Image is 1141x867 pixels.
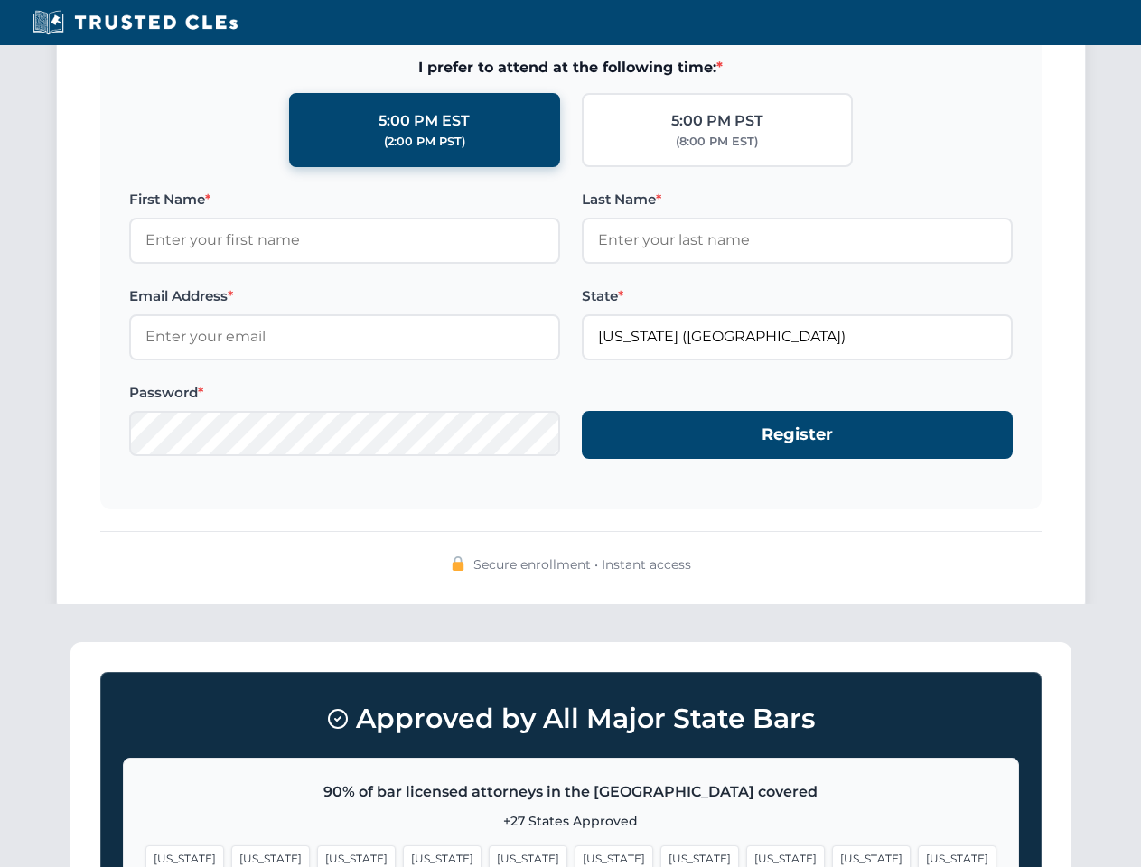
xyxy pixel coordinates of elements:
[473,555,691,574] span: Secure enrollment • Instant access
[129,56,1013,79] span: I prefer to attend at the following time:
[129,285,560,307] label: Email Address
[582,314,1013,359] input: Florida (FL)
[129,382,560,404] label: Password
[123,695,1019,743] h3: Approved by All Major State Bars
[582,218,1013,263] input: Enter your last name
[384,133,465,151] div: (2:00 PM PST)
[676,133,758,151] div: (8:00 PM EST)
[145,780,996,804] p: 90% of bar licensed attorneys in the [GEOGRAPHIC_DATA] covered
[27,9,243,36] img: Trusted CLEs
[582,411,1013,459] button: Register
[129,218,560,263] input: Enter your first name
[129,189,560,210] label: First Name
[145,811,996,831] p: +27 States Approved
[129,314,560,359] input: Enter your email
[582,285,1013,307] label: State
[582,189,1013,210] label: Last Name
[379,109,470,133] div: 5:00 PM EST
[671,109,763,133] div: 5:00 PM PST
[451,556,465,571] img: 🔒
